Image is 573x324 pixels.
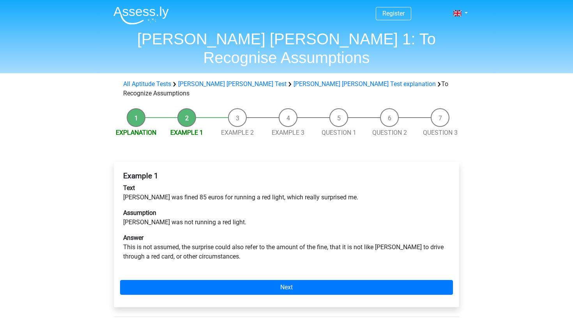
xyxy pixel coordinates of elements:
[372,129,407,136] a: Question 2
[123,184,135,192] b: Text
[123,208,450,227] p: [PERSON_NAME] was not running a red light.
[123,171,158,180] b: Example 1
[423,129,458,136] a: Question 3
[116,129,156,136] a: Explanation
[120,79,453,98] div: To Recognize Assumptions
[123,80,171,88] a: All Aptitude Tests
[170,129,203,136] a: Example 1
[120,280,453,295] a: Next
[107,30,466,67] h1: [PERSON_NAME] [PERSON_NAME] 1: To Recognise Assumptions
[221,129,254,136] a: Example 2
[113,6,169,25] img: Assessly
[294,80,436,88] a: [PERSON_NAME] [PERSON_NAME] Test explanation
[123,209,156,217] b: Assumption
[322,129,356,136] a: Question 1
[123,234,143,241] b: Answer
[272,129,304,136] a: Example 3
[123,183,450,202] p: [PERSON_NAME] was fined 85 euros for running a red light, which really surprised me.
[178,80,286,88] a: [PERSON_NAME] [PERSON_NAME] Test
[123,233,450,261] p: This is not assumed, the surprise could also refer to the amount of the fine, that it is not like...
[382,10,405,17] a: Register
